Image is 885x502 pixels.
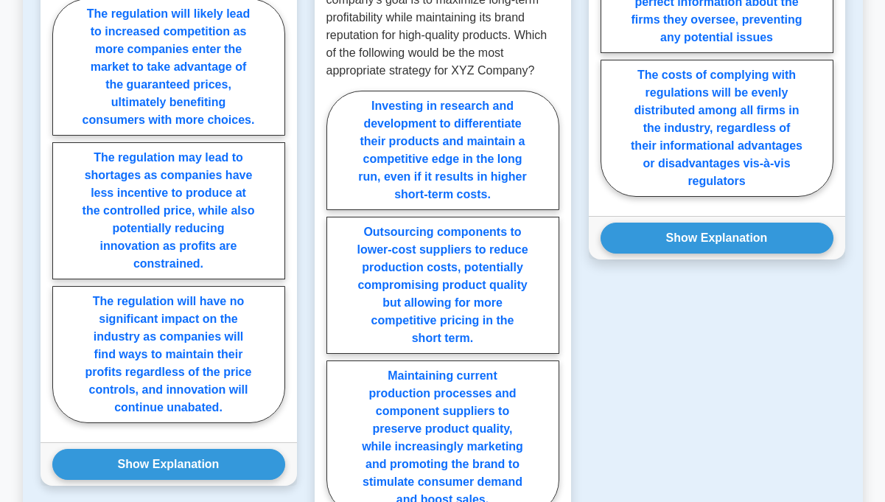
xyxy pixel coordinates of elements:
[52,449,285,480] button: Show Explanation
[601,223,833,254] button: Show Explanation
[601,60,833,197] label: The costs of complying with regulations will be evenly distributed among all firms in the industr...
[326,217,559,354] label: Outsourcing components to lower-cost suppliers to reduce production costs, potentially compromisi...
[52,286,285,423] label: The regulation will have no significant impact on the industry as companies will find ways to mai...
[326,91,559,210] label: Investing in research and development to differentiate their products and maintain a competitive ...
[52,142,285,279] label: The regulation may lead to shortages as companies have less incentive to produce at the controlle...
